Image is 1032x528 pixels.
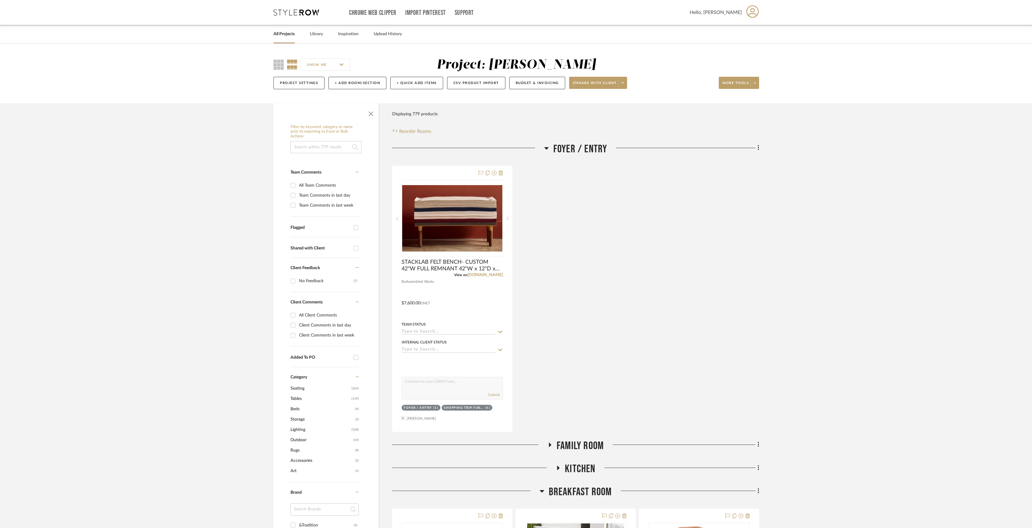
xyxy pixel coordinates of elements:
[299,330,357,340] div: Client Comments in last week
[402,322,426,327] div: Team Status
[290,141,362,153] input: Search within 779 results
[290,266,320,270] span: Client Feedback
[299,310,357,320] div: All Client Comments
[290,355,350,360] div: Added To PO
[273,30,295,38] a: All Projects
[290,490,302,495] span: Brand
[354,276,357,286] div: (7)
[454,273,467,277] span: View on
[405,10,446,15] a: Import Pinterest
[404,406,432,410] div: FOYER / ENTRY
[374,30,402,38] a: Upload History
[485,406,491,410] div: (1)
[299,276,354,286] div: No Feedback
[488,392,500,398] button: Submit
[402,279,406,285] span: By
[399,128,431,135] span: Reorder Rooms
[290,503,359,516] input: Search Brands
[290,414,354,425] span: Storage
[351,384,359,393] span: (263)
[406,279,434,285] span: Assembled Works
[569,77,627,89] button: Share with client
[299,181,357,190] div: All Team Comments
[353,435,359,445] span: (14)
[402,259,503,272] span: STACKLAB FELT BENCH- CUSTOM 42"W FULL REMNANT 42"W x 12"D x 18"H
[390,77,443,89] button: + Quick Add Items
[402,329,496,335] input: Type to Search…
[355,456,359,465] span: (2)
[447,77,505,89] button: CSV Product Import
[299,320,357,330] div: Client Comments in last day
[467,273,503,277] a: [DOMAIN_NAME]
[722,81,749,90] span: More tools
[355,445,359,455] span: (8)
[402,347,496,353] input: Type to Search…
[557,439,604,452] span: FAMILY ROOM
[290,466,354,476] span: Art
[553,143,607,156] span: FOYER / ENTRY
[433,406,439,410] div: (1)
[310,30,323,38] a: Library
[437,59,596,71] div: Project: [PERSON_NAME]
[455,10,474,15] a: Support
[392,128,431,135] button: Reorder Rooms
[349,10,396,15] a: Chrome Web Clipper
[549,486,612,499] span: BREAKFAST ROOM
[290,300,323,304] span: Client Comments
[273,77,324,89] button: Project Settings
[290,425,350,435] span: Lighting
[351,425,359,435] span: (320)
[392,108,438,120] div: Displaying 779 products
[509,77,565,89] button: Budget & Invoicing
[690,9,742,16] span: Hello, [PERSON_NAME]
[328,77,386,89] button: + Add Room/Section
[402,185,502,252] img: STACKLAB FELT BENCH- CUSTOM 42"W FULL REMNANT 42"W x 12"D x 18"H
[444,406,484,410] div: Shopping Trip Furniture
[290,170,321,174] span: Team Comments
[290,435,352,445] span: Outdoor
[402,340,447,345] div: Internal Client Status
[365,107,377,119] button: Close
[290,445,354,455] span: Rugs
[355,415,359,424] span: (2)
[355,466,359,476] span: (1)
[290,125,362,139] h6: Filter by keyword, category or name prior to exporting to Excel or Bulk Actions
[355,404,359,414] span: (4)
[565,462,595,476] span: KITCHEN
[290,455,354,466] span: Accessories
[351,394,359,404] span: (139)
[290,383,350,394] span: Seating
[338,30,358,38] a: Inspiration
[290,404,354,414] span: Beds
[290,225,350,230] div: Flagged
[290,375,307,380] span: Category
[299,191,357,200] div: Team Comments in last day
[290,394,350,404] span: Tables
[299,201,357,210] div: Team Comments in last week
[290,246,350,251] div: Shared with Client
[573,81,617,90] span: Share with client
[719,77,759,89] button: More tools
